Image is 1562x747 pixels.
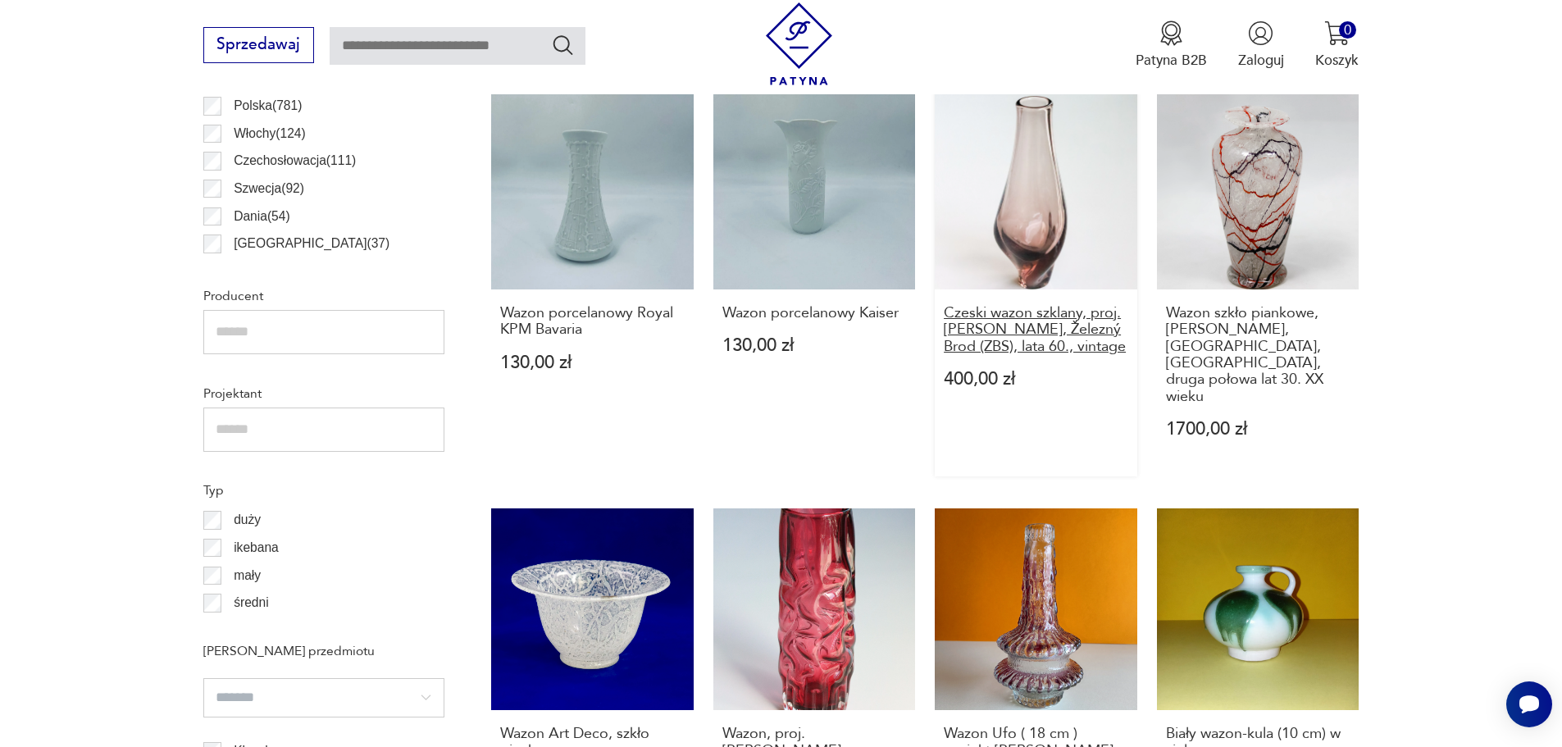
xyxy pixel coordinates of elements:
[1339,21,1356,39] div: 0
[1248,20,1273,46] img: Ikonka użytkownika
[1166,421,1350,438] p: 1700,00 zł
[203,39,314,52] a: Sprzedawaj
[234,233,389,254] p: [GEOGRAPHIC_DATA] ( 37 )
[491,87,694,476] a: Wazon porcelanowy Royal KPM BavariaWazon porcelanowy Royal KPM Bavaria130,00 zł
[234,565,261,586] p: mały
[1238,51,1284,70] p: Zaloguj
[203,27,314,63] button: Sprzedawaj
[203,480,444,501] p: Typ
[1324,20,1350,46] img: Ikona koszyka
[722,337,907,354] p: 130,00 zł
[1166,305,1350,405] h3: Wazon szkło piankowe, [PERSON_NAME], [GEOGRAPHIC_DATA], [GEOGRAPHIC_DATA], druga połowa lat 30. X...
[944,305,1128,355] h3: Czeski wazon szklany, proj. [PERSON_NAME], Železný Brod (ZBS), lata 60., vintage
[234,150,356,171] p: Czechosłowacja ( 111 )
[234,509,261,531] p: duży
[500,305,685,339] h3: Wazon porcelanowy Royal KPM Bavaria
[713,87,916,476] a: Wazon porcelanowy KaiserWazon porcelanowy Kaiser130,00 zł
[1238,20,1284,70] button: Zaloguj
[551,33,575,57] button: Szukaj
[234,592,268,613] p: średni
[1157,87,1359,476] a: Wazon szkło piankowe, Johann Lötz Witwe, Klostermühle, Czechy, druga połowa lat 30. XX wiekuWazon...
[203,285,444,307] p: Producent
[1315,51,1359,70] p: Koszyk
[722,305,907,321] h3: Wazon porcelanowy Kaiser
[1136,20,1207,70] a: Ikona medaluPatyna B2B
[234,95,302,116] p: Polska ( 781 )
[1136,51,1207,70] p: Patyna B2B
[234,206,290,227] p: Dania ( 54 )
[1159,20,1184,46] img: Ikona medalu
[1506,681,1552,727] iframe: Smartsupp widget button
[203,383,444,404] p: Projektant
[758,2,840,85] img: Patyna - sklep z meblami i dekoracjami vintage
[234,178,304,199] p: Szwecja ( 92 )
[500,354,685,371] p: 130,00 zł
[234,537,279,558] p: ikebana
[1315,20,1359,70] button: 0Koszyk
[203,640,444,662] p: [PERSON_NAME] przedmiotu
[234,123,306,144] p: Włochy ( 124 )
[935,87,1137,476] a: Czeski wazon szklany, proj. Miloslav Klinger, Železný Brod (ZBS), lata 60., vintageCzeski wazon s...
[1136,20,1207,70] button: Patyna B2B
[234,261,299,282] p: Francja ( 33 )
[944,371,1128,388] p: 400,00 zł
